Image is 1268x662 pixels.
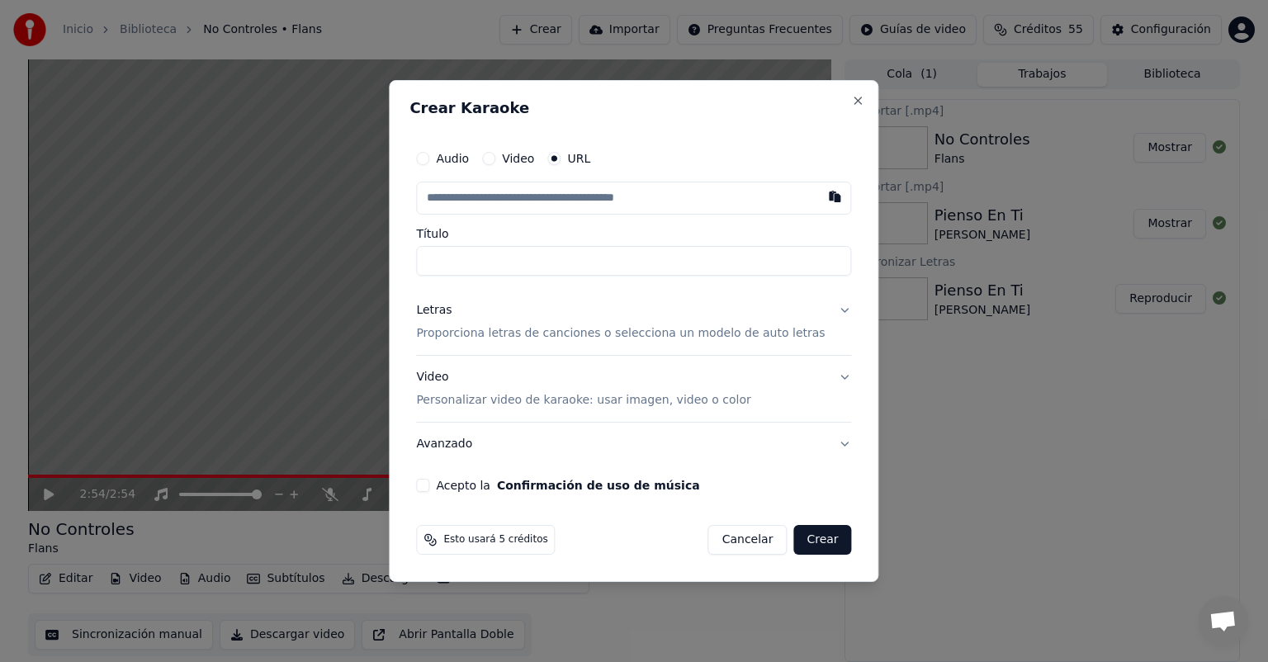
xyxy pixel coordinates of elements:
div: Video [416,369,750,409]
span: Esto usará 5 créditos [443,533,547,546]
label: Audio [436,153,469,164]
button: VideoPersonalizar video de karaoke: usar imagen, video o color [416,356,851,422]
label: URL [567,153,590,164]
button: Avanzado [416,423,851,466]
label: Título [416,228,851,239]
label: Video [502,153,534,164]
button: Acepto la [497,480,700,491]
button: LetrasProporciona letras de canciones o selecciona un modelo de auto letras [416,289,851,355]
h2: Crear Karaoke [409,101,858,116]
div: Letras [416,302,452,319]
button: Crear [793,525,851,555]
p: Proporciona letras de canciones o selecciona un modelo de auto letras [416,325,825,342]
label: Acepto la [436,480,699,491]
button: Cancelar [708,525,788,555]
p: Personalizar video de karaoke: usar imagen, video o color [416,392,750,409]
